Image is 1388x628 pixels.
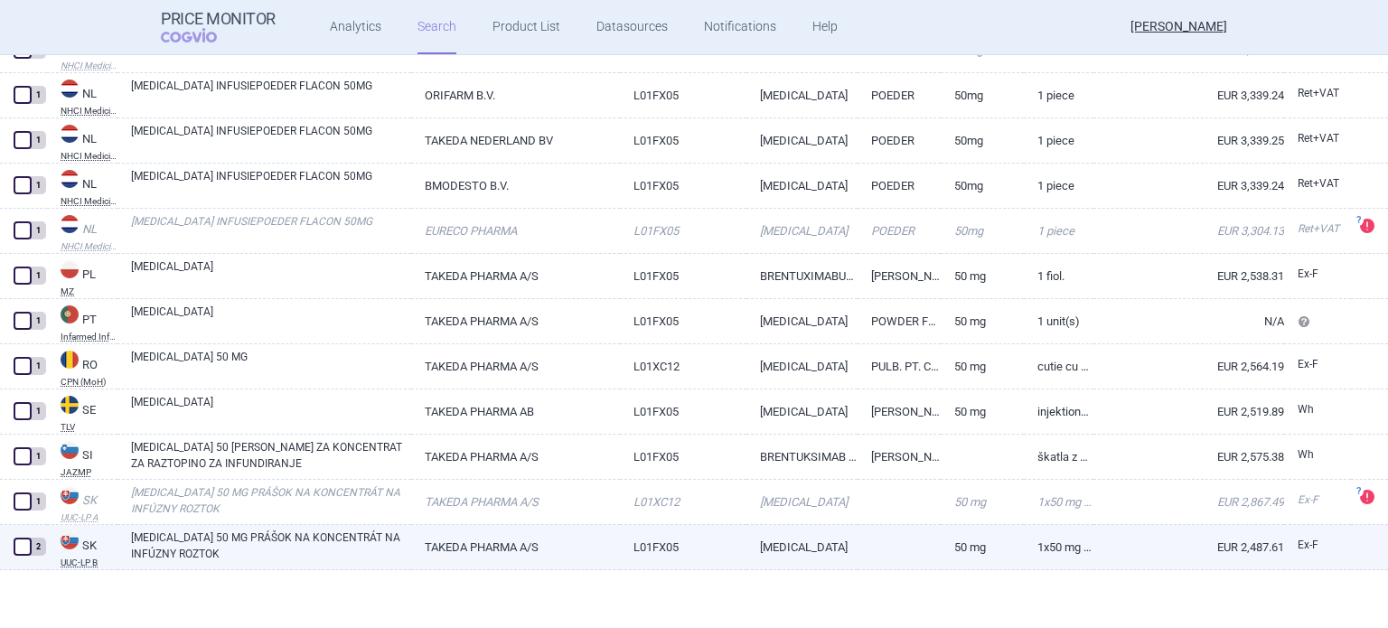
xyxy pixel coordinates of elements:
[411,209,619,253] a: EURECO PHARMA
[1298,267,1318,280] span: Ex-factory price
[1093,73,1284,117] a: EUR 3,339.24
[1284,532,1351,559] a: Ex-F
[61,125,79,143] img: Netherlands
[61,80,79,98] img: Netherlands
[30,221,46,239] div: 1
[1360,490,1382,504] a: ?
[47,530,117,567] a: SKSKUUC-LP B
[746,254,858,298] a: BRENTUXIMABUM VEDOTINUM
[620,254,747,298] a: L01FX05
[61,423,117,432] abbr: TLV — Online database developed by the Dental and Pharmaceuticals Benefits Agency, Sweden.
[131,484,411,517] a: [MEDICAL_DATA] 50 MG PRÁŠOK NA KONCENTRÁT NA INFÚZNY ROZTOK
[620,480,747,524] a: L01XC12
[1093,389,1284,434] a: EUR 2,519.89
[1024,254,1093,298] a: 1 fiol.
[61,558,117,567] abbr: UUC-LP B — List of medicinal products published by the Ministry of Health of the Slovak Republic ...
[1284,171,1351,198] a: Ret+VAT
[411,435,619,479] a: TAKEDA PHARMA A/S
[1024,118,1093,163] a: 1 piece
[47,439,117,477] a: SISIJAZMP
[161,28,242,42] span: COGVIO
[411,164,619,208] a: BMODESTO B.V.
[1298,358,1318,370] span: Ex-factory price
[858,389,941,434] a: [PERSON_NAME] TILL KONCENTRAT TILL INFUSIONSVATSKA, LOSNING
[411,480,619,524] a: TAKEDA PHARMA A/S
[131,168,411,201] a: [MEDICAL_DATA] INFUSIEPOEDER FLACON 50MG
[858,209,941,253] a: POEDER
[1093,525,1284,569] a: EUR 2,487.61
[1353,215,1364,226] span: ?
[1093,435,1284,479] a: EUR 2,575.38
[47,168,117,206] a: NLNLNHCI Medicijnkosten
[30,492,46,511] div: 1
[1093,344,1284,389] a: EUR 2,564.19
[941,164,1024,208] a: 50MG
[746,480,858,524] a: [MEDICAL_DATA]
[941,299,1024,343] a: 50 mg
[1353,486,1364,497] span: ?
[30,176,46,194] div: 1
[1024,435,1093,479] a: škatla z 1 vialo
[47,484,117,522] a: SKSKUUC-LP A
[1298,87,1339,99] span: Retail price with VAT
[1284,442,1351,469] a: Wh
[746,299,858,343] a: [MEDICAL_DATA]
[131,530,411,562] a: [MEDICAL_DATA] 50 MG PRÁŠOK NA KONCENTRÁT NA INFÚZNY ROZTOK
[61,197,117,206] abbr: NHCI Medicijnkosten — Online database of drug prices developed by the National Health Care Instit...
[131,304,411,336] a: [MEDICAL_DATA]
[1284,261,1351,288] a: Ex-F
[131,394,411,426] a: [MEDICAL_DATA]
[1024,344,1093,389] a: Cutie cu 1 flacon x 50mg pulbere pentru concentrat pentru solutie perfuzabila
[1024,73,1093,117] a: 1 piece
[746,435,858,479] a: BRENTUKSIMAB VEDOTIN
[1093,254,1284,298] a: EUR 2,538.31
[1024,164,1093,208] a: 1 piece
[746,525,858,569] a: [MEDICAL_DATA]
[1284,351,1351,379] a: Ex-F
[30,538,46,556] div: 2
[746,344,858,389] a: [MEDICAL_DATA]
[61,215,79,233] img: Netherlands
[941,254,1024,298] a: 50 mg
[30,312,46,330] div: 1
[620,209,747,253] a: L01FX05
[858,73,941,117] a: POEDER
[1298,448,1314,461] span: Wholesale price without VAT
[620,118,747,163] a: L01FX05
[131,258,411,291] a: [MEDICAL_DATA]
[61,441,79,459] img: Slovenia
[746,389,858,434] a: [MEDICAL_DATA]
[61,107,117,116] abbr: NHCI Medicijnkosten — Online database of drug prices developed by the National Health Care Instit...
[61,152,117,161] abbr: NHCI Medicijnkosten — Online database of drug prices developed by the National Health Care Instit...
[61,260,79,278] img: Poland
[858,435,941,479] a: [PERSON_NAME] ZA KONCENTRAT ZA RAZTOPINO ZA INFUNDIRANJE
[61,531,79,549] img: Slovakia
[941,344,1024,389] a: 50 mg
[746,118,858,163] a: [MEDICAL_DATA]
[1298,539,1318,551] span: Ex-factory price
[1284,487,1351,514] a: Ex-F
[1093,480,1284,524] a: EUR 2,867.49
[411,299,619,343] a: TAKEDA PHARMA A/S
[131,123,411,155] a: [MEDICAL_DATA] INFUSIEPOEDER FLACON 50MG
[1284,126,1351,153] a: Ret+VAT
[941,525,1024,569] a: 50 mg
[131,349,411,381] a: [MEDICAL_DATA] 50 MG
[61,486,79,504] img: Slovakia
[620,73,747,117] a: L01FX05
[61,513,117,522] abbr: UUC-LP A — List of medicinal products published by the Ministry of Health of the Slovak Republic ...
[61,468,117,477] abbr: JAZMP — List of medicinal products published by the Public Agency of the Republic of Slovenia for...
[161,10,276,28] strong: Price Monitor
[1284,216,1351,243] a: Ret+VAT
[620,299,747,343] a: L01FX05
[858,344,941,389] a: PULB. PT. CONC. PT. SOL. PERF.
[746,209,858,253] a: [MEDICAL_DATA]
[61,287,117,296] abbr: MZ — List of reimbursed medicinal products published by the Ministry of Health, Poland.
[620,344,747,389] a: L01XC12
[61,305,79,323] img: Portugal
[47,394,117,432] a: SESETLV
[411,118,619,163] a: TAKEDA NEDERLAND BV
[411,525,619,569] a: TAKEDA PHARMA A/S
[1298,222,1339,235] span: Retail price with VAT
[131,439,411,472] a: [MEDICAL_DATA] 50 [PERSON_NAME] ZA KONCENTRAT ZA RAZTOPINO ZA INFUNDIRANJE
